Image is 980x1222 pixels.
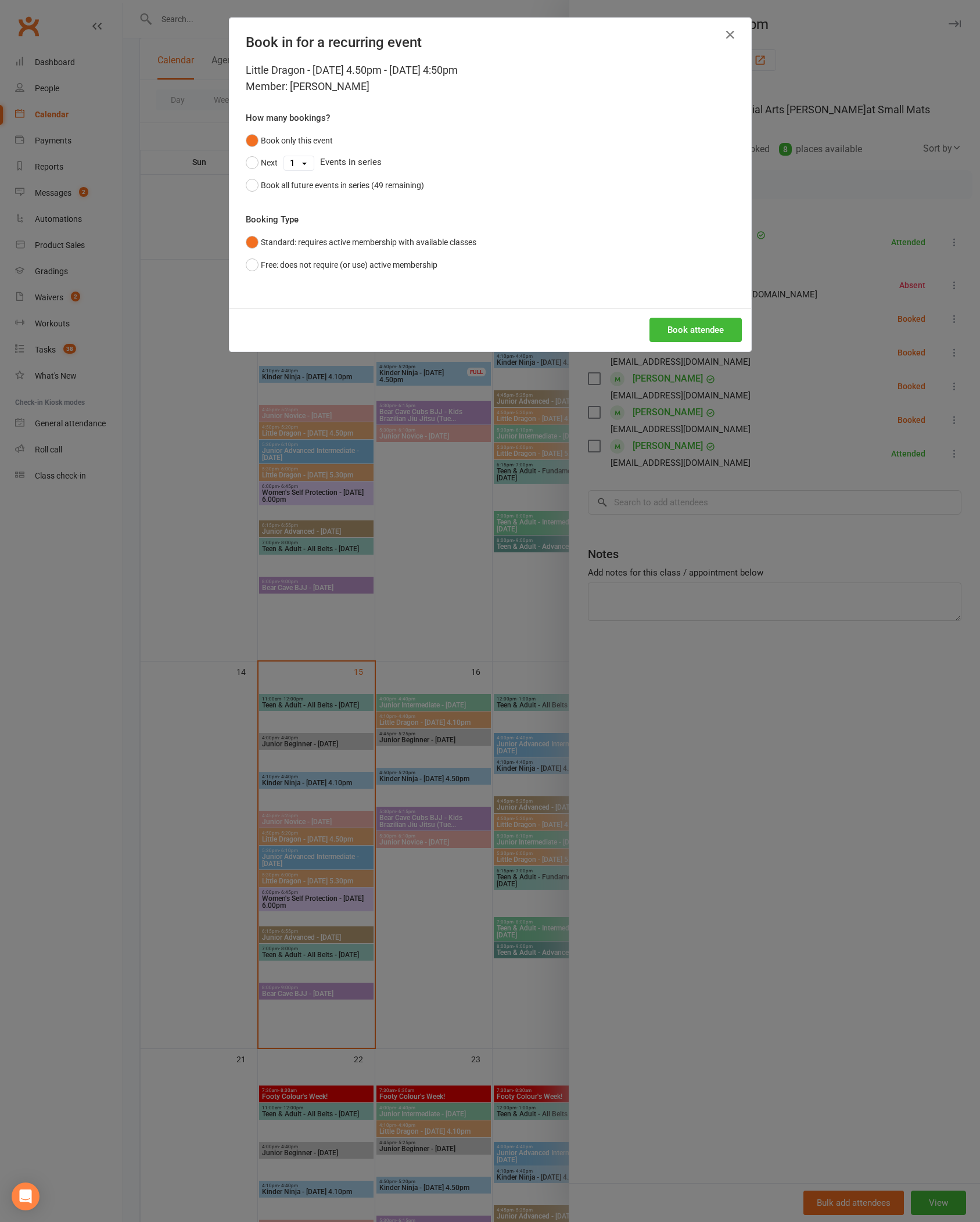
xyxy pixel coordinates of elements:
[246,62,735,95] div: Little Dragon - [DATE] 4.50pm - [DATE] 4:50pm Member: [PERSON_NAME]
[12,1183,40,1210] div: Open Intercom Messenger
[246,231,476,253] button: Standard: requires active membership with available classes
[261,179,424,192] div: Book all future events in series (49 remaining)
[246,111,330,125] label: How many bookings?
[246,34,735,51] h4: Book in for a recurring event
[246,254,437,276] button: Free: does not require (or use) active membership
[246,152,735,174] div: Events in series
[246,130,333,152] button: Book only this event
[246,152,278,174] button: Next
[649,318,742,342] button: Book attendee
[246,174,424,196] button: Book all future events in series (49 remaining)
[721,26,740,44] button: Close
[246,213,299,227] label: Booking Type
